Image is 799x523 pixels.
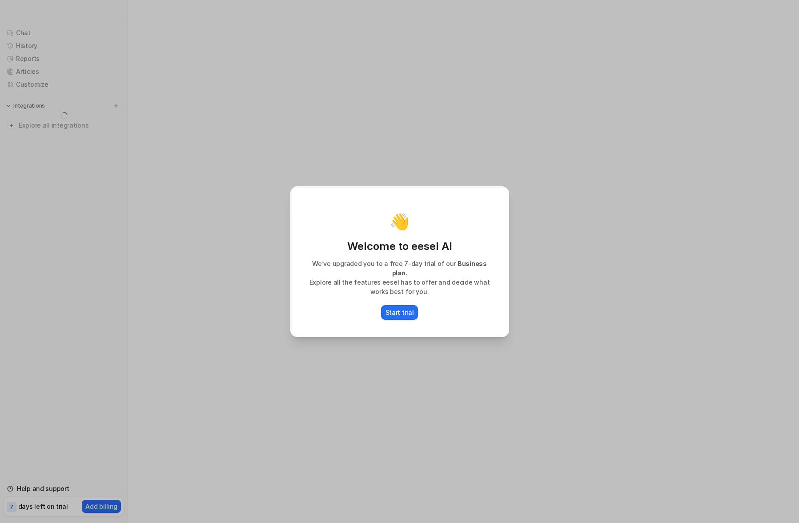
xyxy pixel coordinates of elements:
[389,213,410,230] p: 👋
[301,278,499,296] p: Explore all the features eesel has to offer and decide what works best for you.
[301,259,499,278] p: We’ve upgraded you to a free 7-day trial of our
[301,239,499,253] p: Welcome to eesel AI
[385,308,414,317] p: Start trial
[381,305,418,320] button: Start trial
